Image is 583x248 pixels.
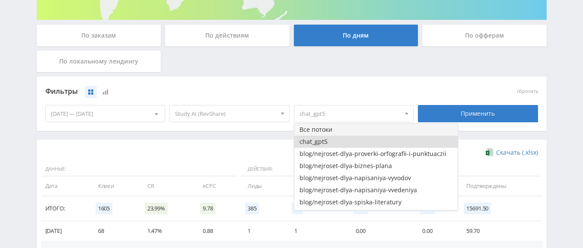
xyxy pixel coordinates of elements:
td: Дата [41,176,89,196]
div: По заказам [37,25,161,46]
span: 1605 [96,203,112,214]
span: 87 [292,203,303,214]
td: 59.70 [458,221,542,241]
td: 0.00 [414,221,458,241]
td: eCPC [194,176,239,196]
td: CR [139,176,194,196]
div: Применить [418,105,538,122]
td: Подтверждены [458,176,542,196]
button: blog/nejroset-dlya-proverki-orfografii-i-punktuaczii [294,148,458,160]
div: По локальному лендингу [37,51,161,72]
span: Study AI (RevShare) [175,105,276,122]
button: blog/nejroset-dlya-napisaniya-vyvodov [294,172,458,184]
td: Клики [89,176,139,196]
span: 15691.50 [464,203,491,214]
button: chat_gpt5 [294,136,458,148]
td: [DATE] [41,221,89,241]
td: Продажи [286,176,347,196]
span: Данные: [41,162,237,177]
td: Итого: [41,196,89,221]
td: 0.88 [194,221,239,241]
span: 23.99% [145,203,168,214]
button: blog/nejroset-dlya-napisaniya-vvedeniya [294,184,458,196]
span: Скачать (.xlsx) [496,149,538,156]
button: blog/nejroset-dlya-spiska-literatury [294,196,458,208]
button: Все потоки [294,124,458,136]
button: сбросить [517,89,538,94]
span: Действия: [241,162,345,177]
div: По действиям [165,25,290,46]
div: Фильтры [45,85,414,98]
span: 9.78 [200,203,215,214]
img: xlsx [486,148,493,156]
td: 0.00 [347,221,414,241]
td: 1.47% [139,221,194,241]
td: 1 [286,221,347,241]
td: 68 [89,221,139,241]
button: blog/nejroset-dlya-domashnej-raboty [294,208,458,220]
div: По дням [294,25,418,46]
td: Лиды [239,176,286,196]
button: blog/nejroset-dlya-biznes-plana [294,160,458,172]
span: chat_gpt5 [299,105,401,122]
div: По офферам [422,25,547,46]
a: Скачать (.xlsx) [486,148,538,157]
span: 385 [245,203,259,214]
td: 1 [239,221,286,241]
div: [DATE] — [DATE] [46,105,165,122]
